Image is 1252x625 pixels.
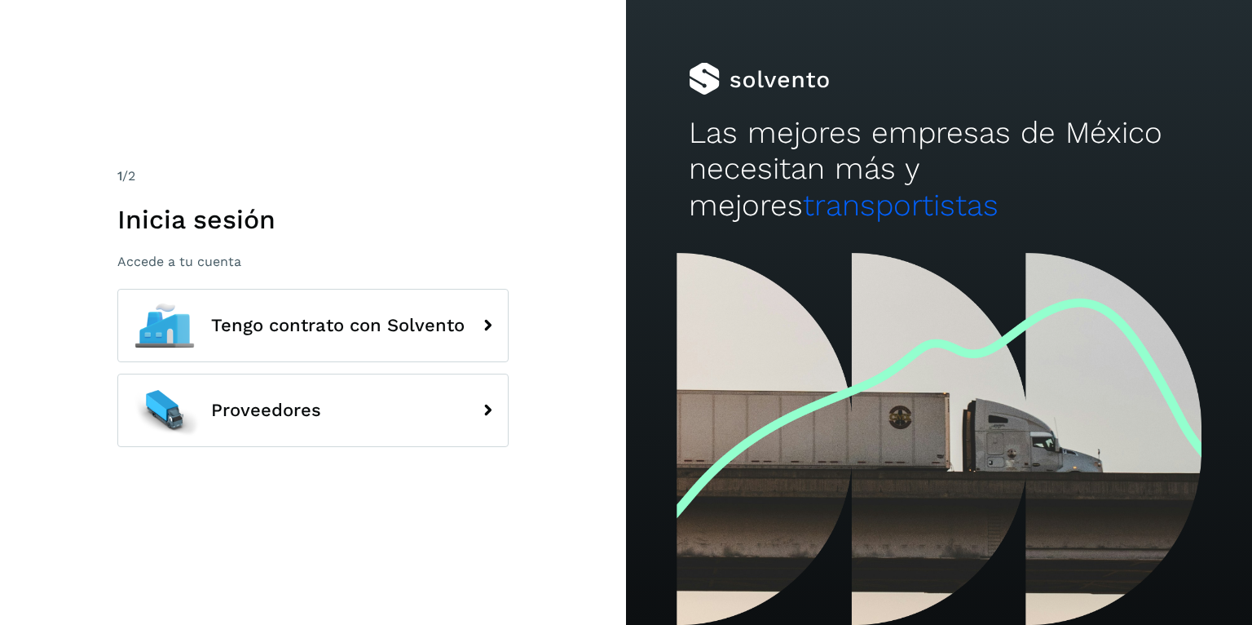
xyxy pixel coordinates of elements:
[117,204,509,235] h1: Inicia sesión
[689,115,1189,224] h2: Las mejores empresas de México necesitan más y mejores
[117,166,509,186] div: /2
[117,254,509,269] p: Accede a tu cuenta
[211,316,465,335] span: Tengo contrato con Solvento
[211,401,321,420] span: Proveedores
[803,188,999,223] span: transportistas
[117,289,509,362] button: Tengo contrato con Solvento
[117,168,122,184] span: 1
[117,374,509,447] button: Proveedores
